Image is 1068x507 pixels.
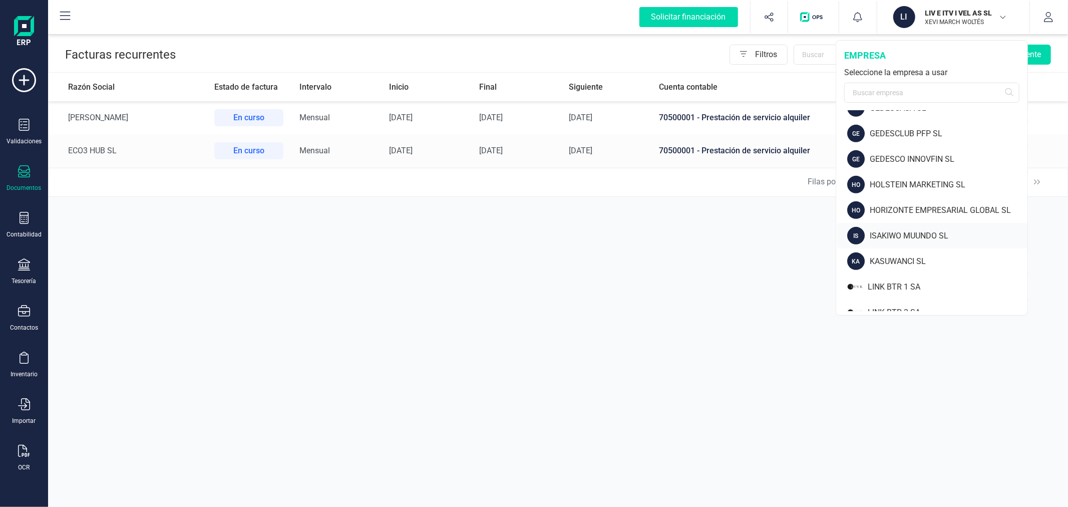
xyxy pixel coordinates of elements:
div: HOLSTEIN MARKETING SL [870,179,1027,191]
div: Contabilidad [7,230,42,238]
div: Seleccione la empresa a usar [844,67,1019,79]
img: Logo Finanedi [14,16,34,48]
span: Inicio [389,82,409,92]
button: LILIV E ITV I VEL AS SLXEVI MARCH WOLTÉS [889,1,1017,33]
span: [DATE] [389,113,413,122]
span: Estado de factura [214,82,278,92]
span: Filtros [751,49,781,61]
div: LINK BTR 1 SA [868,281,1027,293]
div: LINK BTR 2 SA [868,307,1027,319]
div: GE [847,150,865,168]
div: Solicitar financiación [639,7,738,27]
span: Siguiente [569,82,603,92]
span: [DATE] [479,113,503,122]
div: GEDESCO INNOVFIN SL [870,153,1027,165]
div: ISAKIWO MUUNDO SL [870,230,1027,242]
div: Contactos [10,324,38,332]
div: GEDESCLUB PFP SL [870,128,1027,140]
td: [PERSON_NAME] [48,101,206,134]
p: LIV E ITV I VEL AS SL [925,8,1005,18]
div: KASUWANCI SL [870,256,1027,268]
div: LI [893,6,915,28]
span: 70500001 - Prestación de servicio alquiler [659,113,810,122]
div: Validaciones [7,137,42,145]
p: XEVI MARCH WOLTÉS [925,18,1005,26]
span: 70500001 - Prestación de servicio alquiler [659,146,810,155]
div: KA [847,252,865,270]
div: IS [847,227,865,244]
span: Mensual [299,113,330,122]
div: En curso [214,109,283,126]
span: Intervalo [299,82,331,92]
div: HO [847,201,865,219]
div: Documentos [7,184,42,192]
input: Buscar empresa [844,83,1019,103]
span: Cuenta contable [659,82,718,92]
span: Facturas recurrentes [65,48,176,62]
div: GE [847,125,865,142]
td: ECO3 HUB SL [48,134,206,167]
img: LI [847,304,863,321]
div: HO [847,176,865,193]
button: Solicitar financiación [627,1,750,33]
span: Mensual [299,146,330,155]
span: Filas por página [808,176,865,188]
div: Importar [13,417,36,425]
img: LI [847,278,863,296]
div: HORIZONTE EMPRESARIAL GLOBAL SL [870,204,1027,216]
div: OCR [19,463,30,471]
div: Tesorería [12,277,37,285]
span: Final [479,82,497,92]
span: [DATE] [479,146,503,155]
span: [DATE] [389,146,413,155]
span: Razón Social [68,82,115,92]
span: [DATE] [569,113,593,122]
div: Inventario [11,370,38,378]
button: Logo de OPS [794,1,833,33]
div: empresa [844,49,1019,63]
input: Buscar [794,45,938,65]
span: [DATE] [569,146,593,155]
div: En curso [214,142,283,159]
button: Filtros [730,45,788,65]
img: Logo de OPS [800,12,827,22]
